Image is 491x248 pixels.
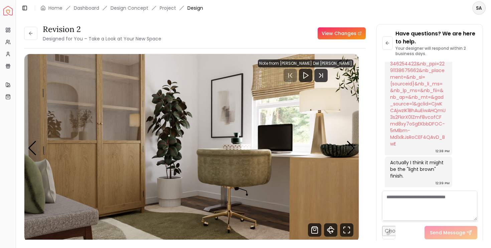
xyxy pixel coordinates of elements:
img: Spacejoy Logo [3,6,13,15]
div: Carousel [24,54,359,242]
a: Spacejoy [3,6,13,15]
button: SA [472,1,486,15]
svg: Next Track [314,69,328,82]
svg: Play [302,71,310,79]
div: Next slide [346,141,355,156]
span: SA [473,2,485,14]
nav: breadcrumb [40,5,203,11]
img: Design Render 1 [24,54,359,242]
div: 1 / 5 [24,54,359,242]
svg: Fullscreen [340,223,353,237]
svg: 360 View [324,223,337,237]
small: Designed for You – Take a Look at Your New Space [43,35,161,42]
a: Project [160,5,176,11]
li: Design Concept [111,5,148,11]
svg: Shop Products from this design [308,223,321,237]
div: Note from [PERSON_NAME] Del [PERSON_NAME] [258,59,353,67]
div: Actually I think it might be the "light brown" finish. [390,159,446,179]
p: Have questions? We are here to help. [395,30,477,46]
a: Home [48,5,62,11]
a: Dashboard [74,5,99,11]
p: Your designer will respond within 2 business days. [395,46,477,56]
div: Previous slide [28,141,37,156]
div: 12:38 PM [436,148,450,155]
div: 12:39 PM [436,180,450,187]
span: Design [187,5,203,11]
a: View Changes [318,27,366,39]
h3: Revision 2 [43,24,161,35]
